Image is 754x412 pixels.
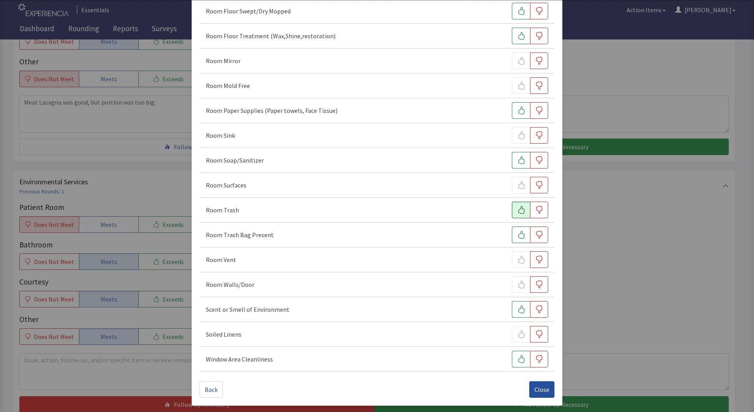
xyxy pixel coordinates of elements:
p: Room Paper Supplies (Paper towels, Face Tissue) [206,106,338,115]
p: Soiled Linens [206,330,241,339]
button: Back [200,381,223,398]
p: Room Walls/Door [206,280,254,289]
p: Room Vent [206,255,236,264]
p: Room Floor Treatment (Wax,Shine,restoration) [206,31,336,41]
span: Close [534,385,549,394]
button: Close [529,381,554,398]
p: Room Floor Swept/Dry Mopped [206,6,291,16]
p: Room Trash Bag Present [206,230,274,240]
p: Scent or Smell of Environment [206,305,289,314]
p: Room Sink [206,131,235,140]
p: Window Area Cleanliness [206,354,273,364]
p: Room Mirror [206,56,241,66]
p: Room Trash [206,205,239,215]
p: Room Mold Free [206,81,250,90]
p: Room Soap/Sanitizer [206,155,264,165]
p: Room Surfaces [206,180,246,190]
span: Back [205,385,218,394]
